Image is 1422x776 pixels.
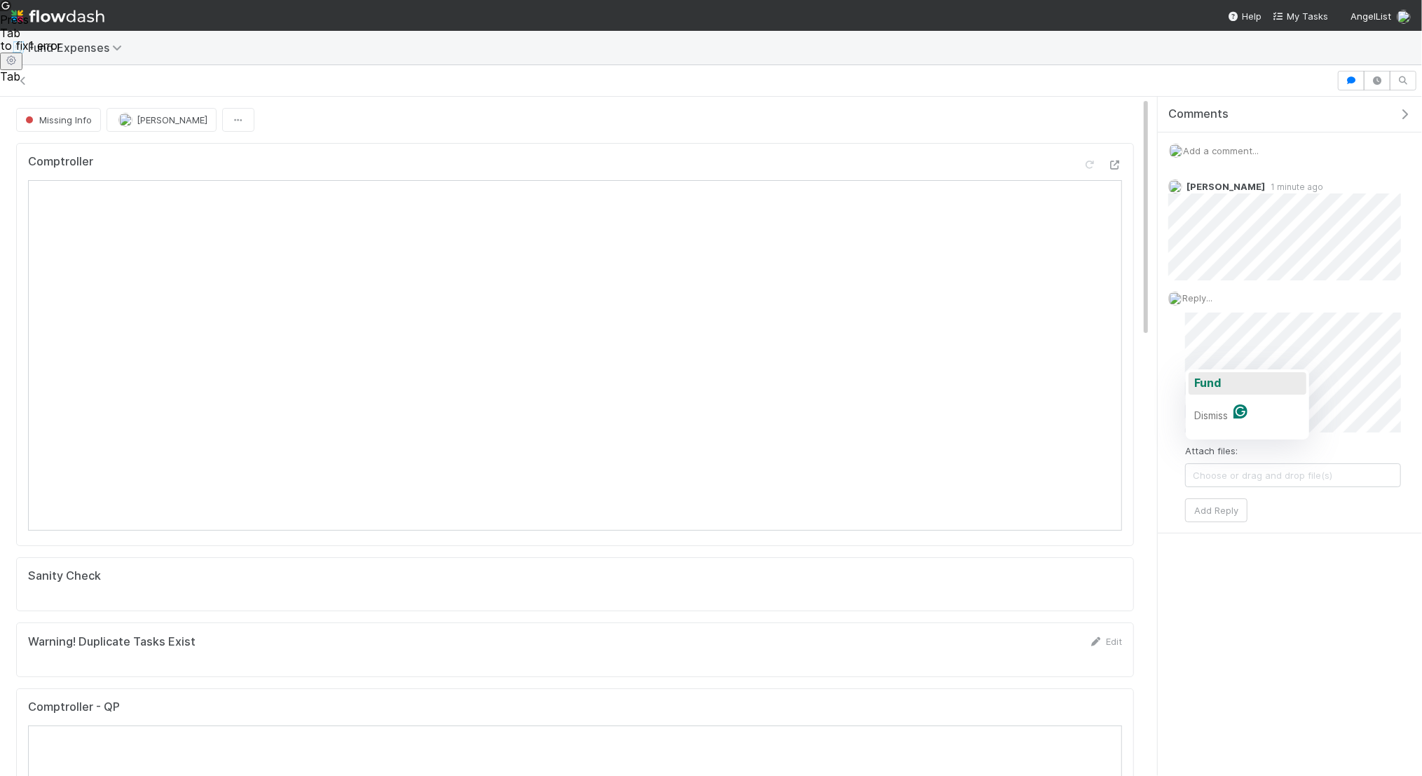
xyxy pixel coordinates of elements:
span: 1 minute ago [1265,182,1323,192]
span: Choose or drag and drop file(s) [1186,464,1400,486]
span: [PERSON_NAME] [1187,181,1265,192]
h5: Sanity Check [28,569,101,583]
img: avatar_f32b584b-9fa7-42e4-bca2-ac5b6bf32423.png [1169,144,1183,158]
button: Add Reply [1185,498,1247,522]
span: Reply... [1182,292,1212,304]
span: Add a comment... [1183,145,1259,156]
span: Comments [1168,107,1229,121]
img: avatar_93b89fca-d03a-423a-b274-3dd03f0a621f.png [1168,179,1182,193]
img: avatar_f32b584b-9fa7-42e4-bca2-ac5b6bf32423.png [1168,292,1182,306]
a: Edit [1089,636,1122,647]
label: Attach files: [1185,444,1238,458]
h5: Comptroller - QP [28,700,120,714]
h5: Warning! Duplicate Tasks Exist [28,635,196,649]
h5: Comptroller [28,155,93,169]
